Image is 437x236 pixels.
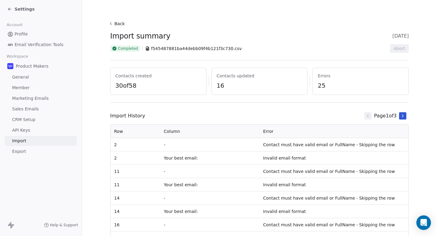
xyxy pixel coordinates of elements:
a: Export [5,147,77,157]
td: Invalid email format [259,205,408,218]
a: Member [5,83,77,93]
span: 25 [318,81,404,90]
span: Export [12,148,26,155]
span: Row [114,129,123,134]
td: Contact must have valid email or FullName - Skipping the row [259,218,408,231]
td: 11 [110,178,160,191]
span: Settings [15,6,35,12]
td: Contact must have valid email or FullName - Skipping the row [259,138,408,151]
span: Email Verification Tools [15,42,63,48]
td: - [160,218,259,231]
td: Your best email: [160,205,259,218]
a: API Keys [5,125,77,135]
a: Settings [7,6,35,12]
td: - [160,138,259,151]
span: Marketing Emails [12,95,49,102]
span: Contacts created [115,73,201,79]
td: 2 [110,138,160,151]
td: - [160,165,259,178]
span: Completed [118,46,138,51]
td: Your best email: [160,178,259,191]
span: Errors [318,73,404,79]
div: Open Intercom Messenger [416,215,431,230]
td: 14 [110,205,160,218]
a: Import [5,136,77,146]
td: Contact must have valid email or FullName - Skipping the row [259,191,408,205]
span: API Keys [12,127,30,133]
span: Page 1 of 3 [374,112,397,120]
span: f545487881ba44debb09f4b121f3c730.csv [151,46,242,52]
td: Contact must have valid email or FullName - Skipping the row [259,165,408,178]
button: Back [108,18,127,29]
td: Invalid email format [259,151,408,165]
span: Help & Support [50,223,78,228]
a: Help & Support [44,223,78,228]
span: Sales Emails [12,106,39,112]
span: Product Makers [16,63,49,69]
span: Column [164,129,180,134]
td: 11 [110,165,160,178]
span: Import History [110,112,145,120]
td: Invalid email format [259,178,408,191]
a: Email Verification Tools [5,40,77,50]
td: 2 [110,151,160,165]
span: Account [4,20,25,29]
span: Import summary [110,32,170,41]
span: 16 [217,81,303,90]
button: Abort [390,44,409,53]
span: Profile [15,31,28,37]
td: Your best email: [160,151,259,165]
a: Profile [5,29,77,39]
img: logo-pm-flat-whiteonblue@2x.png [7,63,13,69]
span: [DATE] [392,32,409,40]
span: General [12,74,29,80]
span: Contacts updated [217,73,303,79]
span: 30 of 58 [115,81,201,90]
a: CRM Setup [5,115,77,125]
td: 16 [110,218,160,231]
a: Sales Emails [5,104,77,114]
td: 14 [110,191,160,205]
td: - [160,191,259,205]
a: General [5,72,77,82]
span: Error [263,129,273,134]
span: Member [12,85,30,91]
span: Workspace [4,52,31,61]
a: Marketing Emails [5,93,77,103]
span: CRM Setup [12,116,36,123]
span: Import [12,138,26,144]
